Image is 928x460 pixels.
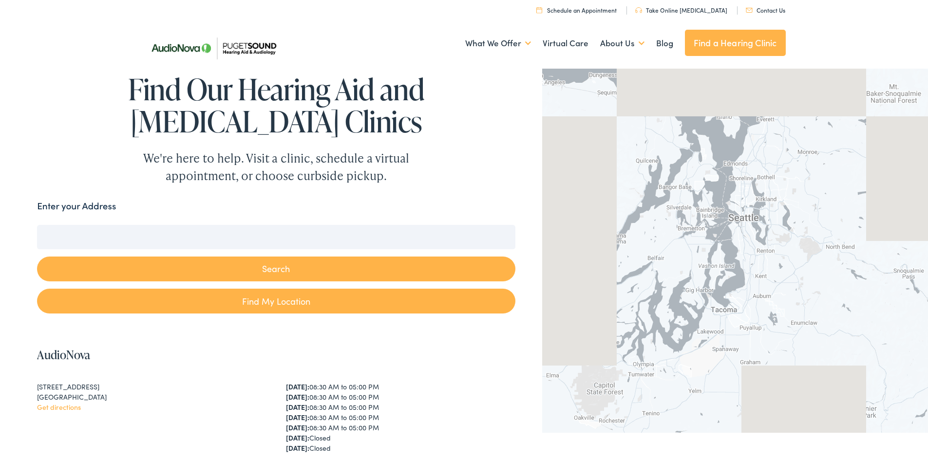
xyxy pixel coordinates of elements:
[286,423,309,432] strong: [DATE]:
[286,382,309,391] strong: [DATE]:
[766,271,790,294] div: AudioNova
[37,382,266,392] div: [STREET_ADDRESS]
[286,443,309,453] strong: [DATE]:
[731,284,755,308] div: AudioNova
[286,402,309,412] strong: [DATE]:
[758,201,781,224] div: AudioNova
[739,328,762,351] div: AudioNova
[120,149,432,184] div: We're here to help. Visit a clinic, schedule a virtual appointment, or choose curbside pickup.
[635,6,727,14] a: Take Online [MEDICAL_DATA]
[685,30,786,56] a: Find a Hearing Clinic
[286,412,309,422] strong: [DATE]:
[37,257,515,281] button: Search
[37,392,266,402] div: [GEOGRAPHIC_DATA]
[37,289,515,313] a: Find My Location
[37,402,81,412] a: Get directions
[754,127,777,150] div: Puget Sound Hearing Aid &#038; Audiology by AudioNova
[746,242,769,265] div: AudioNova
[536,7,542,13] img: utility icon
[635,7,642,13] img: utility icon
[657,349,681,372] div: AudioNova
[536,6,617,14] a: Schedule an Appointment
[37,225,515,249] input: Enter your address or zip code
[465,25,531,61] a: What We Offer
[705,299,728,323] div: AudioNova
[37,199,116,213] label: Enter your Address
[600,25,644,61] a: About Us
[286,392,309,402] strong: [DATE]:
[656,25,673,61] a: Blog
[37,73,515,137] h1: Find Our Hearing Aid and [MEDICAL_DATA] Clinics
[286,382,515,453] div: 08:30 AM to 05:00 PM 08:30 AM to 05:00 PM 08:30 AM to 05:00 PM 08:30 AM to 05:00 PM 08:30 AM to 0...
[746,6,785,14] a: Contact Us
[543,25,588,61] a: Virtual Care
[746,8,753,13] img: utility icon
[669,192,692,216] div: AudioNova
[286,433,309,442] strong: [DATE]:
[751,280,775,303] div: AudioNova
[731,154,755,178] div: AudioNova
[789,311,813,334] div: AudioNova
[37,347,90,363] a: AudioNova
[738,176,761,200] div: AudioNova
